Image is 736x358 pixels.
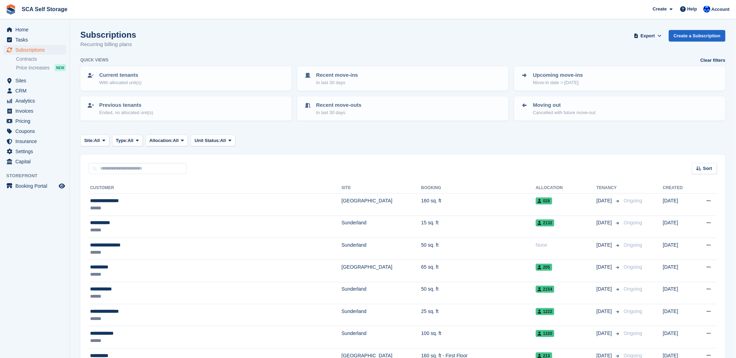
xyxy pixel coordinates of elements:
span: Create [653,6,667,13]
p: Ended, no allocated unit(s) [99,109,153,116]
td: [DATE] [663,304,694,326]
h1: Subscriptions [80,30,136,39]
th: Site [342,182,421,194]
span: 1222 [536,308,555,315]
button: Unit Status: All [191,135,235,146]
span: Unit Status: [195,137,220,144]
span: Price increases [16,65,50,71]
span: [DATE] [597,308,613,315]
button: Type: All [112,135,143,146]
span: All [220,137,226,144]
span: Help [687,6,697,13]
a: menu [3,157,66,166]
td: [GEOGRAPHIC_DATA] [342,194,421,216]
span: 2154 [536,286,555,293]
span: CRM [15,86,57,96]
span: 2132 [536,219,555,226]
span: [DATE] [597,285,613,293]
span: Pricing [15,116,57,126]
td: 50 sq. ft [421,282,536,304]
td: Sunderland [342,216,421,238]
td: 100 sq. ft [421,326,536,348]
p: Moving out [533,101,596,109]
td: 25 sq. ft [421,304,536,326]
p: In last 30 days [316,79,358,86]
span: Allocation: [150,137,173,144]
td: [DATE] [663,260,694,282]
span: Settings [15,147,57,156]
td: 65 sq. ft [421,260,536,282]
span: [DATE] [597,197,613,204]
span: Export [641,32,655,39]
div: NEW [54,64,66,71]
td: Sunderland [342,326,421,348]
a: menu [3,106,66,116]
span: All [127,137,133,144]
span: [DATE] [597,330,613,337]
span: 205 [536,264,552,271]
td: [DATE] [663,326,694,348]
p: With allocated unit(s) [99,79,141,86]
span: Sites [15,76,57,85]
p: Upcoming move-ins [533,71,583,79]
a: menu [3,35,66,45]
a: menu [3,86,66,96]
span: All [173,137,179,144]
span: Sort [703,165,712,172]
a: menu [3,147,66,156]
a: menu [3,96,66,106]
img: stora-icon-8386f47178a22dfd0bd8f6a31ec36ba5ce8667c1dd55bd0f319d3a0aa187defe.svg [6,4,16,15]
a: Preview store [58,182,66,190]
p: Current tenants [99,71,141,79]
td: 160 sq. ft [421,194,536,216]
td: Sunderland [342,282,421,304]
a: Create a Subscription [669,30,726,42]
a: Clear filters [700,57,726,64]
button: Export [633,30,663,42]
span: Coupons [15,126,57,136]
a: menu [3,181,66,191]
a: menu [3,126,66,136]
span: Ongoing [624,286,642,292]
span: All [94,137,100,144]
span: Analytics [15,96,57,106]
th: Tenancy [597,182,621,194]
span: Account [712,6,730,13]
p: Cancelled with future move-out [533,109,596,116]
a: Recent move-ins In last 30 days [298,67,508,90]
a: Current tenants With allocated unit(s) [81,67,291,90]
p: Recent move-outs [316,101,362,109]
th: Customer [89,182,342,194]
td: [DATE] [663,238,694,260]
p: Previous tenants [99,101,153,109]
h6: Quick views [80,57,109,63]
th: Created [663,182,694,194]
span: Ongoing [624,242,642,248]
a: SCA Self Storage [19,3,70,15]
span: Ongoing [624,264,642,270]
span: Insurance [15,136,57,146]
span: 028 [536,197,552,204]
a: Contracts [16,56,66,62]
img: Kelly Neesham [704,6,711,13]
a: Upcoming move-ins Move-in date > [DATE] [515,67,725,90]
span: [DATE] [597,263,613,271]
td: 15 sq. ft [421,216,536,238]
td: [DATE] [663,194,694,216]
a: Moving out Cancelled with future move-out [515,97,725,120]
span: [DATE] [597,219,613,226]
span: Ongoing [624,308,642,314]
th: Booking [421,182,536,194]
a: menu [3,76,66,85]
a: menu [3,136,66,146]
span: Type: [116,137,128,144]
p: Move-in date > [DATE] [533,79,583,86]
span: Invoices [15,106,57,116]
td: 50 sq. ft [421,238,536,260]
span: Ongoing [624,220,642,225]
button: Allocation: All [146,135,188,146]
button: Site: All [80,135,109,146]
td: Sunderland [342,238,421,260]
span: Site: [84,137,94,144]
span: Capital [15,157,57,166]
